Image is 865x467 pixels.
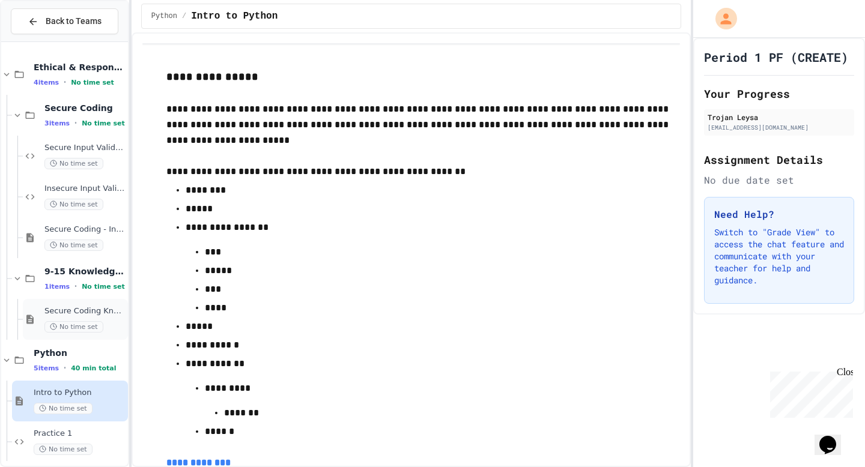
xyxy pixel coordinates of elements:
[44,266,126,277] span: 9-15 Knowledge Check
[11,8,118,34] button: Back to Teams
[82,283,125,291] span: No time set
[704,151,854,168] h2: Assignment Details
[82,119,125,127] span: No time set
[714,207,844,221] h3: Need Help?
[704,49,848,65] h1: Period 1 PF (CREATE)
[5,5,83,76] div: Chat with us now!Close
[34,388,126,398] span: Intro to Python
[34,348,126,358] span: Python
[44,224,126,235] span: Secure Coding - Input Validation
[44,103,126,113] span: Secure Coding
[44,306,126,316] span: Secure Coding Knowledge Check
[71,364,116,372] span: 40 min total
[714,226,844,286] p: Switch to "Grade View" to access the chat feature and communicate with your teacher for help and ...
[703,5,740,32] div: My Account
[34,403,93,414] span: No time set
[34,62,126,73] span: Ethical & Responsible Coding Practice
[64,77,66,87] span: •
[708,112,851,122] div: Trojan Leysa
[765,367,853,418] iframe: chat widget
[74,118,77,128] span: •
[34,444,93,455] span: No time set
[182,11,186,21] span: /
[44,240,103,251] span: No time set
[74,282,77,291] span: •
[34,79,59,86] span: 4 items
[34,364,59,372] span: 5 items
[71,79,114,86] span: No time set
[44,143,126,153] span: Secure Input Validation
[64,363,66,373] span: •
[191,9,278,23] span: Intro to Python
[46,15,102,28] span: Back to Teams
[44,199,103,210] span: No time set
[815,419,853,455] iframe: chat widget
[704,173,854,187] div: No due date set
[704,85,854,102] h2: Your Progress
[151,11,177,21] span: Python
[34,429,126,439] span: Practice 1
[44,158,103,169] span: No time set
[44,321,103,333] span: No time set
[44,184,126,194] span: Insecure Input Validation
[44,119,70,127] span: 3 items
[708,123,851,132] div: [EMAIL_ADDRESS][DOMAIN_NAME]
[44,283,70,291] span: 1 items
